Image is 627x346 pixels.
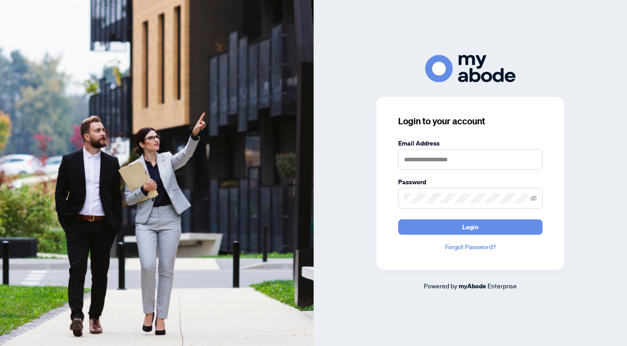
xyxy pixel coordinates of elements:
[398,177,543,187] label: Password
[424,282,457,290] span: Powered by
[530,195,537,201] span: eye-invisible
[398,219,543,235] button: Login
[425,55,516,82] img: ma-logo
[462,220,478,234] span: Login
[398,115,543,127] h3: Login to your account
[398,242,543,252] a: Forgot Password?
[459,281,486,291] a: myAbode
[488,282,517,290] span: Enterprise
[398,138,543,148] label: Email Address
